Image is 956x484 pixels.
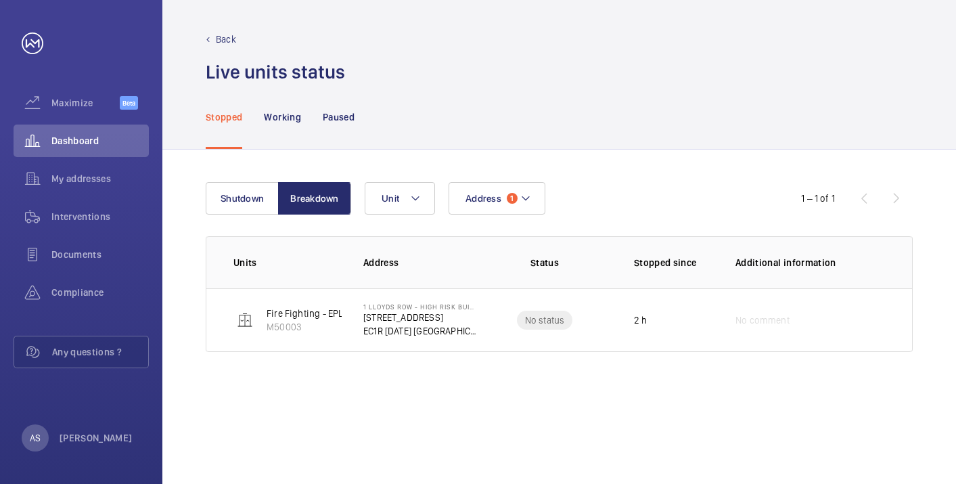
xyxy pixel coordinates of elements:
p: Status [486,256,603,269]
span: Interventions [51,210,149,223]
p: Stopped since [634,256,714,269]
p: Units [233,256,342,269]
p: 2 h [634,313,647,327]
span: 1 [507,193,518,204]
button: Shutdown [206,182,279,215]
span: My addresses [51,172,149,185]
p: M50003 [267,320,451,334]
div: 1 – 1 of 1 [801,192,835,205]
p: Fire Fighting - EPL Passenger Lift Flats 11-32 [267,307,451,320]
h1: Live units status [206,60,345,85]
p: Additional information [735,256,885,269]
button: Unit [365,182,435,215]
span: No comment [735,313,790,327]
span: Compliance [51,286,149,299]
p: 1 Lloyds Row - High Risk Building [363,303,477,311]
span: Maximize [51,96,120,110]
p: Address [363,256,477,269]
p: AS [30,431,41,445]
p: No status [525,313,565,327]
button: Breakdown [278,182,351,215]
span: Address [465,193,501,204]
p: EC1R [DATE] [GEOGRAPHIC_DATA] [363,324,477,338]
span: Beta [120,96,138,110]
p: [STREET_ADDRESS] [363,311,477,324]
span: Dashboard [51,134,149,148]
img: elevator.svg [237,312,253,328]
button: Address1 [449,182,545,215]
p: Working [264,110,300,124]
span: Unit [382,193,399,204]
p: [PERSON_NAME] [60,431,133,445]
p: Paused [323,110,355,124]
span: Any questions ? [52,345,148,359]
p: Stopped [206,110,242,124]
span: Documents [51,248,149,261]
p: Back [216,32,236,46]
